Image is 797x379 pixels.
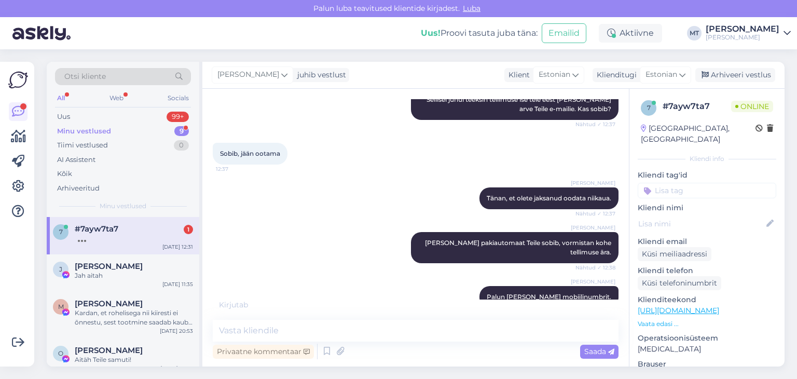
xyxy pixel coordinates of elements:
[57,112,70,122] div: Uus
[55,91,67,105] div: All
[75,355,193,364] div: Aitäh Teile samuti!
[647,104,651,112] span: 7
[57,140,108,151] div: Tiimi vestlused
[174,140,189,151] div: 0
[731,101,773,112] span: Online
[174,126,189,137] div: 9
[706,33,779,42] div: [PERSON_NAME]
[487,293,611,301] span: Palun [PERSON_NAME] mobiilinumbrit.
[75,224,118,234] span: #7ayw7ta7
[100,201,146,211] span: Minu vestlused
[58,349,63,357] span: O
[645,69,677,80] span: Estonian
[638,218,764,229] input: Lisa nimi
[638,202,776,213] p: Kliendi nimi
[487,194,611,202] span: Tänan, et olete jaksanud oodata niikaua.
[638,306,719,315] a: [URL][DOMAIN_NAME]
[584,347,614,356] span: Saada
[57,126,111,137] div: Minu vestlused
[638,344,776,355] p: [MEDICAL_DATA]
[542,23,586,43] button: Emailid
[57,155,95,165] div: AI Assistent
[638,265,776,276] p: Kliendi telefon
[638,276,721,290] div: Küsi telefoninumbrit
[641,123,755,145] div: [GEOGRAPHIC_DATA], [GEOGRAPHIC_DATA]
[75,299,143,308] span: Mart Engelbrecht
[460,4,484,13] span: Luba
[638,170,776,181] p: Kliendi tag'id
[59,265,62,273] span: J
[695,68,775,82] div: Arhiveeri vestlus
[217,69,279,80] span: [PERSON_NAME]
[184,225,193,234] div: 1
[57,169,72,179] div: Kõik
[638,319,776,329] p: Vaata edasi ...
[504,70,530,80] div: Klient
[213,300,619,310] div: Kirjutab
[687,26,702,40] div: MT
[58,303,64,310] span: M
[248,300,250,309] span: .
[599,24,662,43] div: Aktiivne
[638,333,776,344] p: Operatsioonisüsteem
[57,183,100,194] div: Arhiveeritud
[64,71,106,82] span: Otsi kliente
[638,359,776,370] p: Brauser
[421,28,441,38] b: Uus!
[75,308,193,327] div: Kardan, et rohelisega nii kiiresti ei õnnestu, sest tootmine saadab kauba neljapäeval välja [PERS...
[575,120,615,128] span: Nähtud ✓ 12:37
[575,210,615,218] span: Nähtud ✓ 12:37
[75,271,193,280] div: Jah aitah
[107,91,126,105] div: Web
[571,224,615,232] span: [PERSON_NAME]
[213,345,314,359] div: Privaatne kommentaar
[220,150,280,157] span: Sobib, jään ootama
[638,236,776,247] p: Kliendi email
[575,264,615,272] span: Nähtud ✓ 12:38
[293,70,346,80] div: juhib vestlust
[706,25,791,42] a: [PERSON_NAME][PERSON_NAME]
[162,243,193,251] div: [DATE] 12:31
[706,25,779,33] div: [PERSON_NAME]
[571,278,615,286] span: [PERSON_NAME]
[425,239,613,256] span: [PERSON_NAME] pakiautomaat Teile sobib, vormistan kohe tellimuse ära.
[638,294,776,305] p: Klienditeekond
[160,364,193,372] div: [DATE] 14:45
[160,327,193,335] div: [DATE] 20:53
[571,179,615,187] span: [PERSON_NAME]
[8,70,28,90] img: Askly Logo
[421,27,538,39] div: Proovi tasuta juba täna:
[75,262,143,271] span: Jane Kodar
[162,280,193,288] div: [DATE] 11:35
[216,165,255,173] span: 12:37
[593,70,637,80] div: Klienditugi
[663,100,731,113] div: # 7ayw7ta7
[166,91,191,105] div: Socials
[539,69,570,80] span: Estonian
[167,112,189,122] div: 99+
[59,228,63,236] span: 7
[638,154,776,164] div: Kliendi info
[638,183,776,198] input: Lisa tag
[75,346,143,355] span: Olga Lepaeva
[638,247,711,261] div: Küsi meiliaadressi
